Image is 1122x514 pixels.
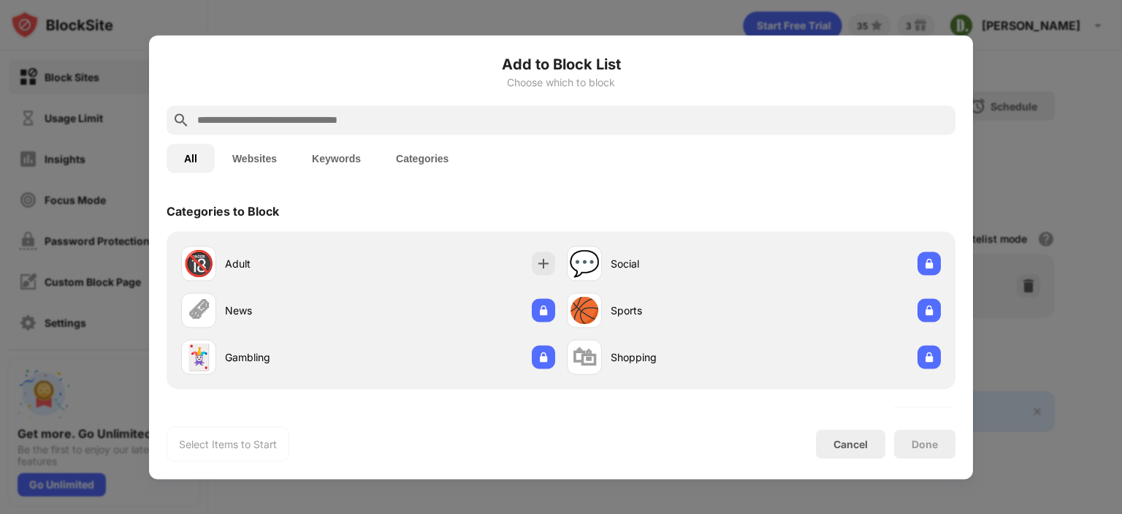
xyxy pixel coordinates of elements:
[294,143,378,173] button: Keywords
[225,349,368,365] div: Gambling
[569,249,600,279] div: 💬
[186,295,211,325] div: 🗞
[183,342,214,372] div: 🃏
[183,249,214,279] div: 🔞
[611,303,754,318] div: Sports
[611,256,754,271] div: Social
[378,143,466,173] button: Categories
[833,438,868,450] div: Cancel
[225,256,368,271] div: Adult
[167,76,955,88] div: Choose which to block
[569,295,600,325] div: 🏀
[172,111,190,129] img: search.svg
[179,436,277,451] div: Select Items to Start
[167,203,279,218] div: Categories to Block
[572,342,597,372] div: 🛍
[611,349,754,365] div: Shopping
[167,143,215,173] button: All
[912,438,938,450] div: Done
[225,303,368,318] div: News
[215,143,294,173] button: Websites
[167,53,955,75] h6: Add to Block List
